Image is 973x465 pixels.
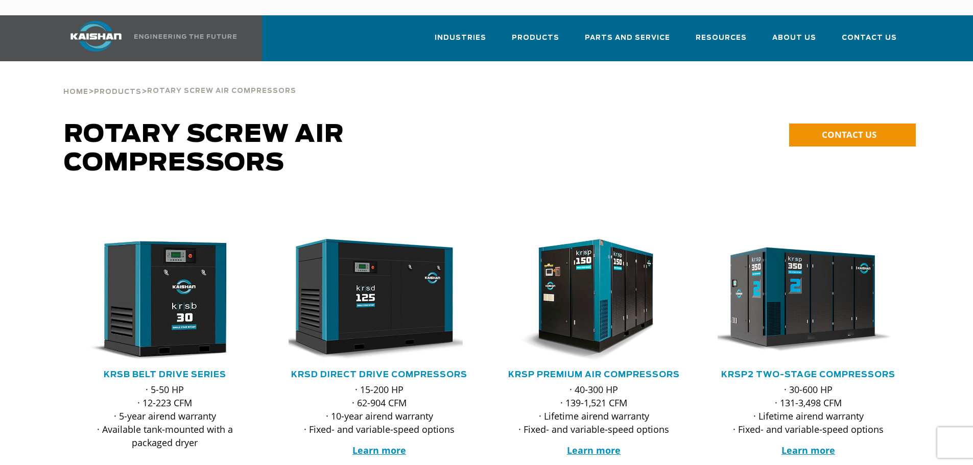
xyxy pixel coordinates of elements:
a: Resources [696,25,747,59]
img: krsb30 [66,239,248,361]
img: krsp150 [495,239,677,361]
a: Contact Us [842,25,897,59]
p: · 40-300 HP · 139-1,521 CFM · Lifetime airend warranty · Fixed- and variable-speed options [503,383,685,436]
a: About Us [772,25,816,59]
a: Products [94,87,141,96]
img: kaishan logo [58,21,134,52]
a: KRSB Belt Drive Series [104,371,226,379]
p: · 15-200 HP · 62-904 CFM · 10-year airend warranty · Fixed- and variable-speed options [289,383,470,436]
div: > > [63,61,296,100]
a: Products [512,25,559,59]
a: CONTACT US [789,124,916,146]
div: krsb30 [74,239,256,361]
img: krsd125 [281,239,463,361]
span: About Us [772,32,816,44]
a: Learn more [352,444,406,456]
span: Products [512,32,559,44]
span: Industries [435,32,486,44]
span: Home [63,89,88,95]
a: Industries [435,25,486,59]
a: Learn more [781,444,835,456]
a: Kaishan USA [58,15,239,61]
span: Resources [696,32,747,44]
div: krsp350 [718,239,899,361]
a: KRSP2 Two-Stage Compressors [721,371,895,379]
span: CONTACT US [822,129,876,140]
div: krsd125 [289,239,470,361]
a: Home [63,87,88,96]
div: krsp150 [503,239,685,361]
span: Parts and Service [585,32,670,44]
img: krsp350 [710,239,892,361]
a: KRSP Premium Air Compressors [508,371,680,379]
p: · 30-600 HP · 131-3,498 CFM · Lifetime airend warranty · Fixed- and variable-speed options [718,383,899,436]
a: Parts and Service [585,25,670,59]
span: Rotary Screw Air Compressors [147,88,296,94]
a: Learn more [567,444,621,456]
span: Products [94,89,141,95]
img: Engineering the future [134,34,236,39]
span: Rotary Screw Air Compressors [64,123,344,176]
span: Contact Us [842,32,897,44]
a: KRSD Direct Drive Compressors [291,371,467,379]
